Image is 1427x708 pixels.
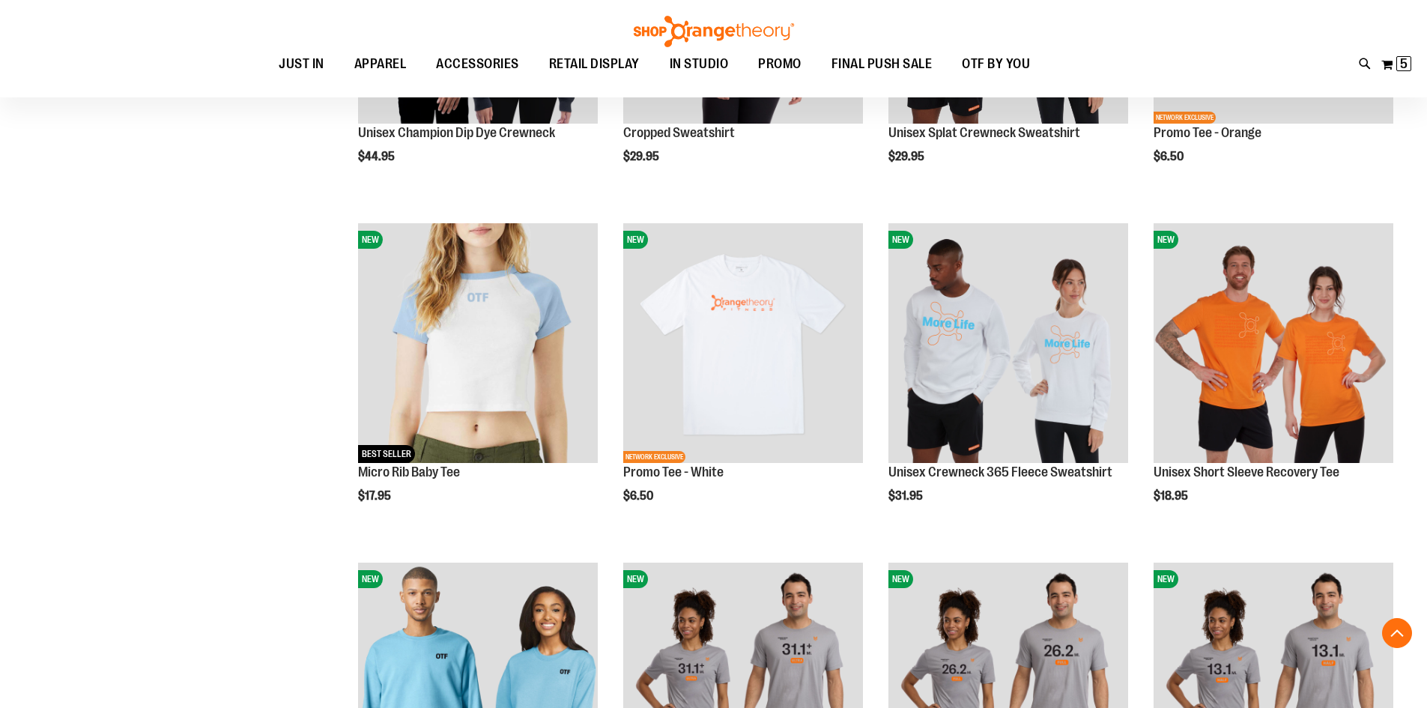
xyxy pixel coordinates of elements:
[358,150,397,163] span: $44.95
[623,125,735,140] a: Cropped Sweatshirt
[888,465,1112,479] a: Unisex Crewneck 365 Fleece Sweatshirt
[358,570,383,588] span: NEW
[623,570,648,588] span: NEW
[888,489,925,503] span: $31.95
[623,451,685,463] span: NETWORK EXCLUSIVE
[358,125,555,140] a: Unisex Champion Dip Dye Crewneck
[1154,125,1261,140] a: Promo Tee - Orange
[743,47,816,82] a: PROMO
[279,47,324,81] span: JUST IN
[623,465,724,479] a: Promo Tee - White
[1146,216,1401,541] div: product
[962,47,1030,81] span: OTF BY YOU
[888,125,1080,140] a: Unisex Splat Crewneck Sweatshirt
[623,223,863,463] img: Product image for White Promo Tee
[1154,112,1216,124] span: NETWORK EXCLUSIVE
[1154,489,1190,503] span: $18.95
[354,47,407,81] span: APPAREL
[1154,231,1178,249] span: NEW
[831,47,933,81] span: FINAL PUSH SALE
[888,150,927,163] span: $29.95
[655,47,744,82] a: IN STUDIO
[888,570,913,588] span: NEW
[881,216,1136,541] div: product
[549,47,640,81] span: RETAIL DISPLAY
[534,47,655,82] a: RETAIL DISPLAY
[1154,465,1339,479] a: Unisex Short Sleeve Recovery Tee
[616,216,870,541] div: product
[1154,570,1178,588] span: NEW
[436,47,519,81] span: ACCESSORIES
[1382,618,1412,648] button: Back To Top
[339,47,422,82] a: APPAREL
[758,47,802,81] span: PROMO
[358,489,393,503] span: $17.95
[631,16,796,47] img: Shop Orangetheory
[888,231,913,249] span: NEW
[670,47,729,81] span: IN STUDIO
[623,489,655,503] span: $6.50
[358,445,415,463] span: BEST SELLER
[1154,223,1393,463] img: Unisex Short Sleeve Recovery Tee
[888,223,1128,463] img: Unisex Crewneck 365 Fleece Sweatshirt
[623,223,863,465] a: Product image for White Promo TeeNEWNETWORK EXCLUSIVE
[947,47,1045,82] a: OTF BY YOU
[1154,223,1393,465] a: Unisex Short Sleeve Recovery TeeNEW
[623,231,648,249] span: NEW
[264,47,339,81] a: JUST IN
[351,216,605,541] div: product
[358,231,383,249] span: NEW
[1154,150,1186,163] span: $6.50
[888,223,1128,465] a: Unisex Crewneck 365 Fleece SweatshirtNEW
[358,223,598,465] a: Micro Rib Baby TeeNEWBEST SELLER
[358,465,460,479] a: Micro Rib Baby Tee
[358,223,598,463] img: Micro Rib Baby Tee
[1400,56,1408,71] span: 5
[421,47,534,82] a: ACCESSORIES
[816,47,948,82] a: FINAL PUSH SALE
[623,150,661,163] span: $29.95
